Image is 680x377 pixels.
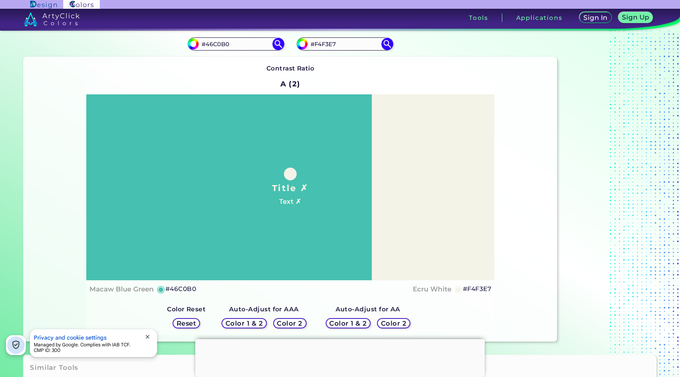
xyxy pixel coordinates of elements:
h3: Tools [469,15,488,21]
img: icon search [381,38,393,50]
h5: Color 1 & 2 [227,320,261,326]
img: ArtyClick Design logo [30,1,57,8]
strong: Contrast Ratio [266,64,315,72]
h5: Sign In [585,15,606,21]
strong: Auto-Adjust for AAA [229,305,299,313]
h5: ◉ [157,284,165,294]
h5: Color 1 & 2 [331,320,365,326]
input: type color 2.. [308,39,382,49]
h3: Applications [516,15,563,21]
a: Sign In [581,13,610,23]
iframe: Advertisement [195,339,485,375]
strong: Auto-Adjust for AA [336,305,400,313]
h5: Color 2 [382,320,405,326]
h5: #46C0B0 [165,284,196,294]
input: type color 1.. [199,39,273,49]
h4: Text ✗ [279,196,301,207]
h4: Ecru White [413,283,451,295]
h5: Reset [177,320,195,326]
strong: Color Reset [167,305,206,313]
h5: Sign Up [623,14,648,20]
h1: Title ✗ [272,182,309,194]
h2: A (2) [277,75,304,93]
h3: Similar Tools [30,363,78,373]
h5: ◉ [454,284,463,294]
img: icon search [272,38,284,50]
h5: Color 2 [278,320,301,326]
img: logo_artyclick_colors_white.svg [24,12,80,26]
a: Sign Up [620,13,651,23]
h4: Macaw Blue Green [89,283,154,295]
iframe: Advertisement [560,13,660,345]
h5: #F4F3E7 [463,284,491,294]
